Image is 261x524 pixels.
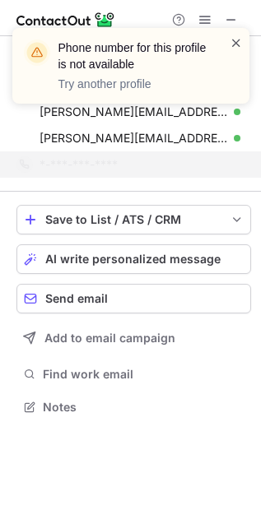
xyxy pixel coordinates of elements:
img: ContactOut v5.3.10 [16,10,115,30]
span: Send email [45,292,108,305]
header: Phone number for this profile is not available [58,39,210,72]
span: [PERSON_NAME][EMAIL_ADDRESS][PERSON_NAME][DOMAIN_NAME] [40,131,228,146]
button: AI write personalized message [16,244,251,274]
button: Add to email campaign [16,323,251,353]
span: Notes [43,400,245,415]
p: Try another profile [58,76,210,92]
button: Send email [16,284,251,313]
div: Save to List / ATS / CRM [45,213,222,226]
button: save-profile-one-click [16,205,251,234]
img: warning [24,39,50,66]
button: Find work email [16,363,251,386]
span: Add to email campaign [44,332,175,345]
span: Find work email [43,367,245,382]
span: AI write personalized message [45,253,221,266]
button: Notes [16,396,251,419]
